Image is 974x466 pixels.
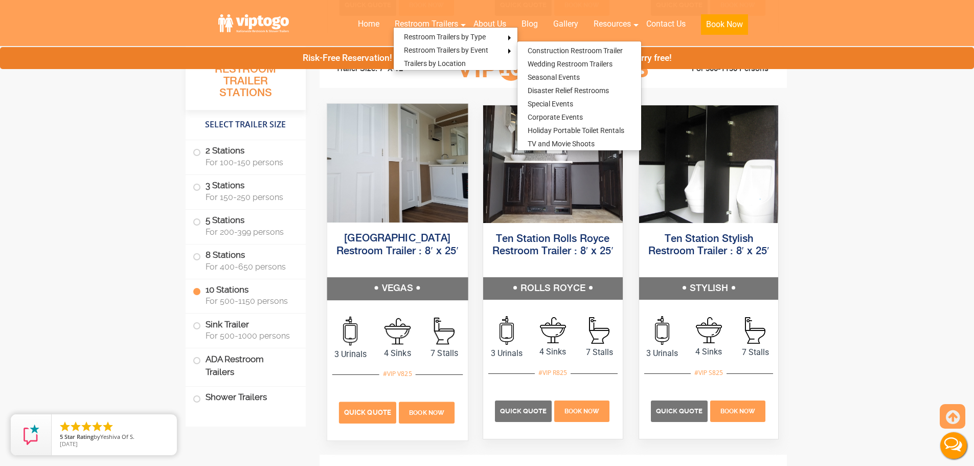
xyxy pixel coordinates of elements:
span: by [60,434,169,441]
span: 4 Sinks [374,347,421,359]
span: Book Now [564,408,599,415]
label: 10 Stations [193,279,299,311]
h5: ROLLS ROYCE [483,277,623,300]
span: For 100-150 persons [206,158,293,167]
a: Restroom Trailers by Event [394,43,499,57]
label: 3 Stations [193,175,299,207]
img: an icon of sink [384,318,411,344]
span: For 500-1000 persons [206,331,293,341]
img: an icon of sink [696,317,722,343]
a: Ten Station Stylish Restroom Trailer : 8′ x 25′ [648,234,769,257]
label: 8 Stations [193,245,299,276]
span: Star Rating [64,433,94,440]
li:  [102,420,114,433]
img: an icon of sink [540,317,566,343]
span: 7 Stalls [576,346,623,359]
a: TV and Movie Shoots [517,137,605,150]
a: Resources [586,13,639,35]
img: an icon of urinal [655,316,669,345]
span: 7 Stalls [732,346,779,359]
span: For 400-650 persons [206,262,293,272]
span: Quick Quote [500,407,547,415]
a: Seasonal Events [517,71,590,84]
a: Restroom Trailers [387,13,466,35]
a: Holiday Portable Toilet Rentals [517,124,635,137]
span: 3 Urinals [483,347,530,360]
a: Gallery [546,13,586,35]
img: an icon of stall [589,317,609,344]
button: Book Now [701,14,748,35]
li:  [80,420,93,433]
span: 7 Stalls [421,347,468,359]
img: an icon of urinal [500,316,514,345]
a: Book Now [553,406,611,415]
h5: STYLISH [639,277,779,300]
label: ADA Restroom Trailers [193,348,299,383]
img: an icon of stall [745,317,765,344]
a: Wedding Restroom Trailers [517,57,623,71]
label: Sink Trailer [193,314,299,345]
span: 4 Sinks [686,346,732,358]
a: Blog [514,13,546,35]
a: Quick Quote [651,406,709,415]
img: Review Rating [21,425,41,445]
span: 3 Urinals [327,348,374,360]
img: an icon of urinal [343,316,357,345]
span: Quick Quote [656,407,703,415]
img: an icon of stall [434,317,454,344]
a: Book Now [693,13,756,41]
button: Live Chat [933,425,974,466]
span: 5 [60,433,63,440]
div: #VIP V825 [379,367,415,380]
span: For 200-399 persons [206,227,293,237]
span: Quick Quote [344,408,391,416]
a: Special Events [517,97,583,110]
a: Home [350,13,387,35]
a: Disaster Relief Restrooms [517,84,619,97]
a: Contact Us [639,13,693,35]
a: About Us [466,13,514,35]
a: Ten Station Rolls Royce Restroom Trailer : 8′ x 25′ [492,234,614,257]
img: A front view of trailer booth with ten restrooms, and two doors with male and female sign on them [483,105,623,223]
li:  [59,420,71,433]
h4: Select Trailer Size [186,115,306,135]
img: A front view of trailer booth with ten restrooms, and two doors with male and female sign on them [327,103,467,222]
div: #VIP S825 [691,366,727,380]
a: Corporate Events [517,110,593,124]
div: #VIP R825 [535,366,571,380]
h3: All Portable Restroom Trailer Stations [186,49,306,110]
span: Book Now [409,409,444,416]
a: Quick Quote [338,407,397,416]
label: 2 Stations [193,140,299,172]
img: A front view of trailer booth with ten restrooms, and two doors with male and female sign on them [639,105,779,223]
a: Book Now [709,406,766,415]
span: [DATE] [60,440,78,448]
a: Restroom Trailers by Type [394,30,496,43]
span: Book Now [720,408,755,415]
a: [GEOGRAPHIC_DATA] Restroom Trailer : 8′ x 25′ [336,233,458,256]
h5: VEGAS [327,277,467,300]
span: Yeshiva Of S. [100,433,134,440]
span: For 150-250 persons [206,192,293,202]
span: 3 Urinals [639,347,686,360]
label: Shower Trailers [193,387,299,409]
a: Construction Restroom Trailer [517,44,633,57]
a: Quick Quote [495,406,553,415]
li:  [70,420,82,433]
a: Trailers by Location [394,57,476,70]
span: For 500-1150 persons [206,296,293,306]
li:  [91,420,103,433]
a: Book Now [397,407,456,416]
label: 5 Stations [193,210,299,241]
span: 4 Sinks [530,346,576,358]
